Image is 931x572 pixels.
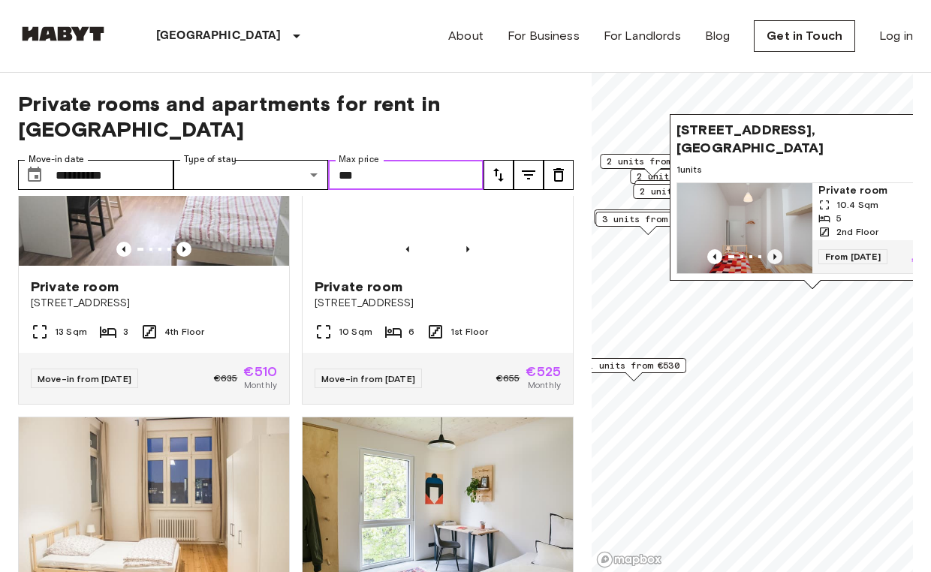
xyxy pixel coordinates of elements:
span: 1st Floor [450,325,488,339]
a: Marketing picture of unit DE-01-064-01MPrevious imagePrevious imagePrivate room[STREET_ADDRESS]10... [302,85,574,405]
button: Previous image [707,249,722,264]
span: 1 units from €530 [588,359,679,372]
span: 10 Sqm [339,325,372,339]
button: Previous image [460,242,475,257]
span: [STREET_ADDRESS] [315,296,561,311]
button: tune [514,160,544,190]
div: Map marker [600,154,705,177]
button: Previous image [767,249,782,264]
a: Marketing picture of unit DE-01-135-01MPrevious imagePrevious imagePrivate room[STREET_ADDRESS]13... [18,85,290,405]
label: Move-in date [29,153,84,166]
span: €525 [526,365,561,378]
button: tune [484,160,514,190]
span: Move-in from [DATE] [38,373,131,384]
div: Map marker [633,184,738,207]
div: Map marker [630,169,735,192]
a: Mapbox logo [596,551,662,568]
img: Marketing picture of unit DE-01-200-04M [677,183,812,273]
label: Max price [339,153,379,166]
span: [STREET_ADDRESS] [31,296,277,311]
a: For Business [508,27,580,45]
span: 2nd Floor [836,225,878,239]
button: Previous image [400,242,415,257]
button: Previous image [116,242,131,257]
span: €510 [243,365,277,378]
span: 3 units from €540 [602,212,694,226]
a: Log in [879,27,913,45]
span: [STREET_ADDRESS], [GEOGRAPHIC_DATA] [676,121,918,157]
span: 2 units from €525 [640,185,731,198]
div: Map marker [634,180,740,203]
div: Map marker [594,209,699,233]
span: From [DATE] [818,249,887,264]
span: 2 units from €480 [601,210,692,224]
button: Previous image [176,242,191,257]
span: 2 units from €550 [607,155,698,168]
div: Map marker [581,358,686,381]
span: Move-in from [DATE] [321,373,415,384]
span: 13 Sqm [55,325,87,339]
a: For Landlords [604,27,681,45]
p: [GEOGRAPHIC_DATA] [156,27,282,45]
a: Get in Touch [754,20,855,52]
div: Map marker [595,212,701,235]
button: Choose date, selected date is 1 Sep 2025 [20,160,50,190]
span: 5 [836,212,842,225]
span: 10.4 Sqm [836,198,878,212]
span: 4th Floor [164,325,204,339]
img: Habyt [18,26,108,41]
button: tune [544,160,574,190]
a: About [448,27,484,45]
span: Private room [31,278,119,296]
span: Private rooms and apartments for rent in [GEOGRAPHIC_DATA] [18,91,574,142]
span: 6 [408,325,414,339]
a: Blog [705,27,731,45]
span: €635 [214,372,238,385]
span: €655 [496,372,520,385]
span: 3 [123,325,128,339]
span: Monthly [528,378,561,392]
span: 1 units from €525 [641,181,733,194]
span: Monthly [244,378,277,392]
span: Private room [315,278,402,296]
label: Type of stay [184,153,237,166]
